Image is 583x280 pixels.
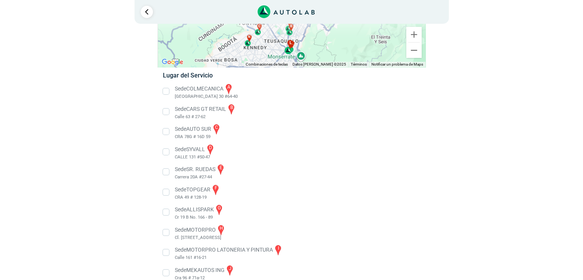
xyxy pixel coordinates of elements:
[289,40,291,46] span: l
[160,57,185,67] a: Abre esta zona en Google Maps (se abre en una nueva ventana)
[258,8,315,15] a: Link al sitio de autolab
[141,6,153,18] a: Ir al paso anterior
[160,57,185,67] img: Google
[248,35,250,40] span: n
[406,27,422,42] button: Ampliar
[163,72,420,79] h5: Lugar del Servicio
[351,62,367,66] a: Términos (se abre en una nueva pestaña)
[371,62,423,66] a: Notificar un problema de Maps
[292,62,346,66] span: Datos [PERSON_NAME] ©2025
[258,24,260,29] span: c
[406,43,422,58] button: Reducir
[246,62,288,67] button: Combinaciones de teclas
[290,24,292,29] span: b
